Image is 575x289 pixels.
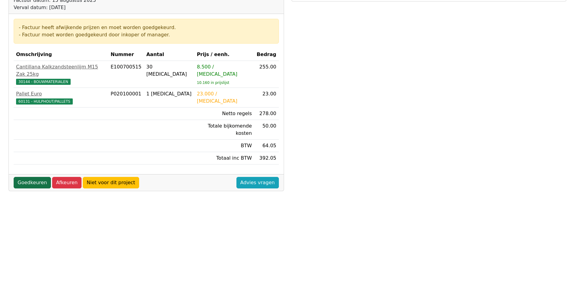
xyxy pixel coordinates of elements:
[83,177,139,188] a: Niet voor dit project
[236,177,279,188] a: Advies vragen
[108,61,144,88] td: E100700515
[19,24,274,31] div: - Factuur heeft afwijkende prijzen en moet worden goedgekeurd.
[146,90,192,98] div: 1 [MEDICAL_DATA]
[19,31,274,38] div: - Factuur moet worden goedgekeurd door inkoper of manager.
[16,90,106,105] a: Pallet Euro60131 - HULPHOUT/PALLETS
[197,63,252,78] div: 8.500 / [MEDICAL_DATA]
[14,48,108,61] th: Omschrijving
[108,48,144,61] th: Nummer
[144,48,195,61] th: Aantal
[194,152,254,164] td: Totaal inc BTW
[254,140,279,152] td: 64.05
[254,120,279,140] td: 50.00
[194,120,254,140] td: Totale bijkomende kosten
[52,177,82,188] a: Afkeuren
[254,88,279,108] td: 23.00
[197,90,252,105] div: 23.000 / [MEDICAL_DATA]
[14,177,51,188] a: Goedkeuren
[16,79,71,85] span: 30144 - BOUWMATERIALEN
[194,48,254,61] th: Prijs / eenh.
[194,140,254,152] td: BTW
[16,63,106,78] div: Cantillana Kalkzandsteenlijm M15 Zak 25kg
[197,81,229,85] sub: 10.160 in prijslijst
[14,4,182,11] div: Verval datum: [DATE]
[16,90,106,98] div: Pallet Euro
[254,61,279,88] td: 255.00
[254,48,279,61] th: Bedrag
[146,63,192,78] div: 30 [MEDICAL_DATA]
[108,88,144,108] td: P020100001
[16,98,73,105] span: 60131 - HULPHOUT/PALLETS
[254,108,279,120] td: 278.00
[16,63,106,85] a: Cantillana Kalkzandsteenlijm M15 Zak 25kg30144 - BOUWMATERIALEN
[254,152,279,164] td: 392.05
[194,108,254,120] td: Netto regels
